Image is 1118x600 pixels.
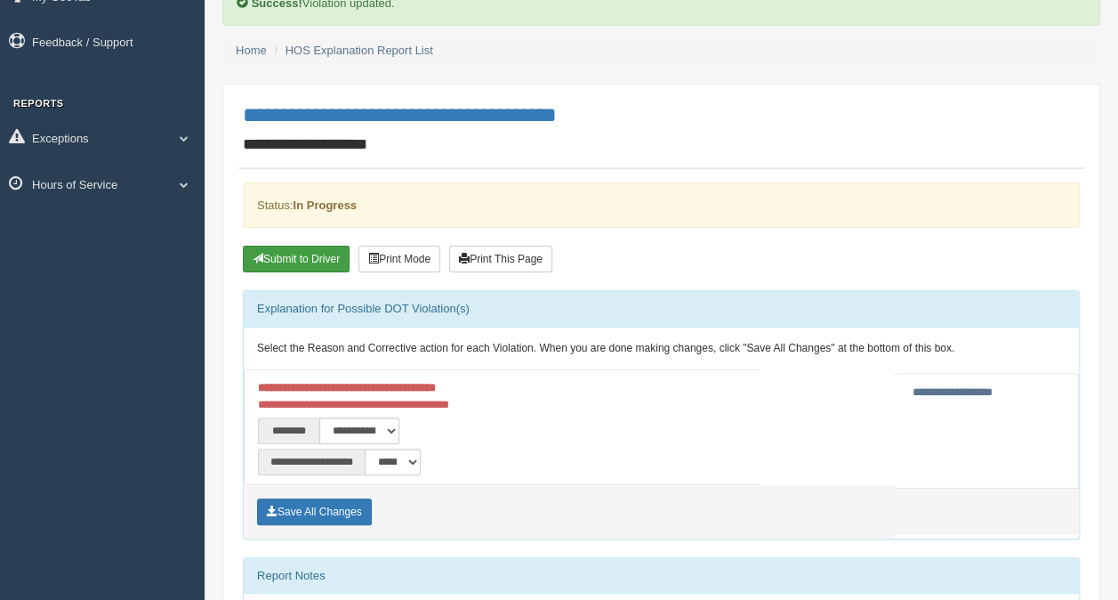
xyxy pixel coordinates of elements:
[243,246,350,272] button: Submit To Driver
[257,499,372,525] button: Save
[244,328,1079,370] div: Select the Reason and Corrective action for each Violation. When you are done making changes, cli...
[244,558,1079,594] div: Report Notes
[449,246,552,272] button: Print This Page
[293,199,357,212] strong: In Progress
[236,44,267,57] a: Home
[358,246,440,272] button: Print Mode
[244,291,1079,327] div: Explanation for Possible DOT Violation(s)
[243,182,1080,228] div: Status:
[286,44,433,57] a: HOS Explanation Report List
